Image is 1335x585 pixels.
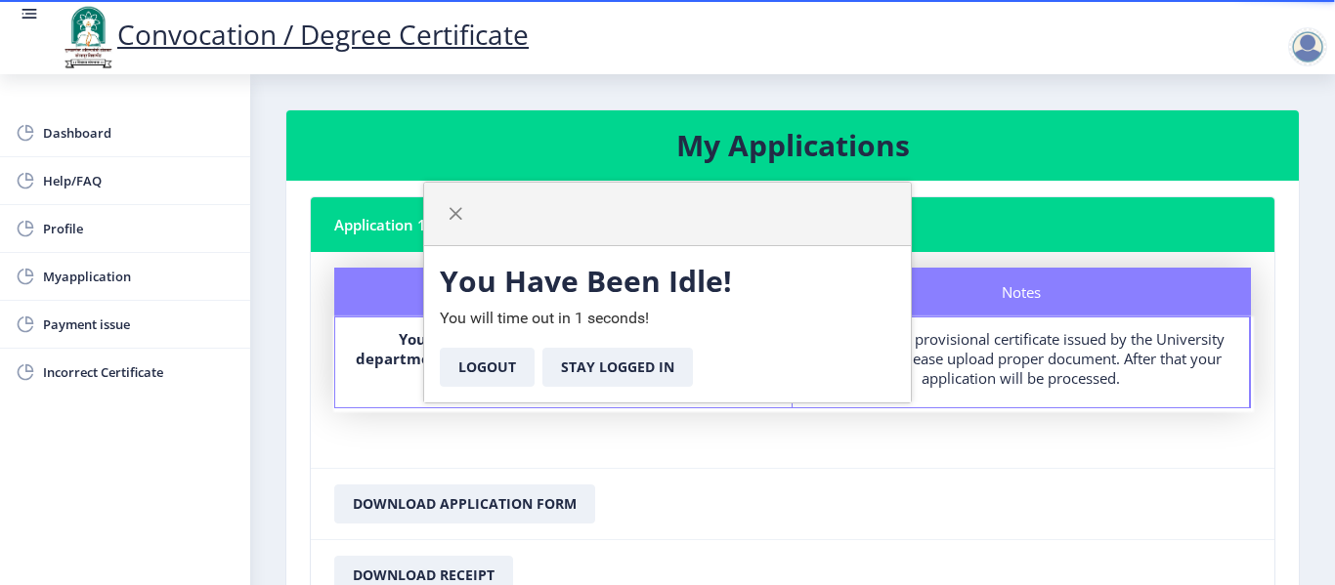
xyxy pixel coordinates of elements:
span: Dashboard [43,121,235,145]
b: Your documents have been approved by the department. The documents are now in queue for being dig... [356,329,772,388]
span: Help/FAQ [43,169,235,192]
div: You will time out in 1 seconds! [424,246,911,402]
a: Convocation / Degree Certificate [59,16,529,53]
span: Incorrect Certificate [43,360,235,384]
h3: You Have Been Idle! [440,262,895,301]
button: Stay Logged In [542,348,693,387]
img: logo [59,4,117,70]
span: Profile [43,217,235,240]
span: Payment issue [43,313,235,336]
button: Logout [440,348,535,387]
div: Status [334,268,793,316]
h3: My Applications [310,126,1275,165]
button: Download Application Form [334,484,595,523]
div: Please upload provisional certificate issued by the University on pdc tab. Please upload proper d... [810,329,1231,388]
div: Notes [793,268,1251,316]
nb-card-header: Application 1669 [311,197,1274,252]
span: Myapplication [43,265,235,288]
